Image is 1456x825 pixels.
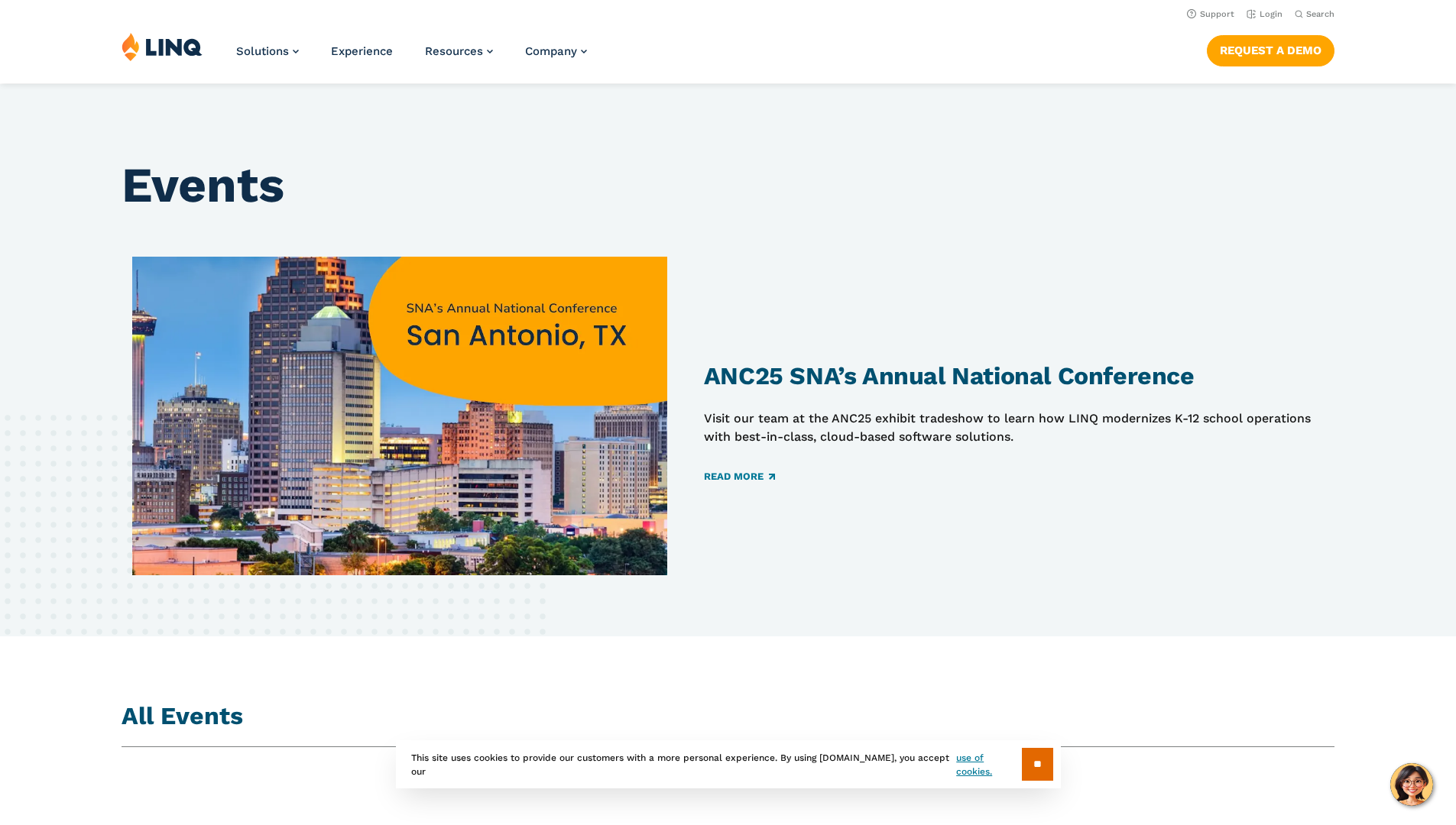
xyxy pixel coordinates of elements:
[1187,9,1234,19] a: Support
[1306,9,1334,19] span: Search
[236,44,299,58] a: Solutions
[1390,763,1433,806] button: Hello, have a question? Let’s chat.
[704,361,1195,390] a: ANC25 SNA’s Annual National Conference
[704,471,775,481] a: Read More
[122,699,243,733] h2: All Events
[1295,8,1334,20] button: Open Search Bar
[122,157,1334,214] h1: Events
[425,44,493,58] a: Resources
[236,44,289,58] span: Solutions
[396,740,1061,788] div: This site uses cookies to provide our customers with a more personal experience. By using [DOMAIN...
[704,409,1334,447] p: Visit our team at the ANC25 exhibit tradeshow to learn how LINQ modernizes K-12 school operations...
[331,44,393,58] a: Experience
[1207,35,1334,66] a: Request a Demo
[1247,9,1283,19] a: Login
[236,32,587,82] nav: Primary Navigation
[956,751,1021,778] a: use of cookies.
[525,44,577,58] span: Company
[122,32,203,61] img: LINQ | K‑12 Software
[132,257,667,576] img: SNA 2025
[1207,32,1334,66] nav: Button Navigation
[525,44,587,58] a: Company
[425,44,483,58] span: Resources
